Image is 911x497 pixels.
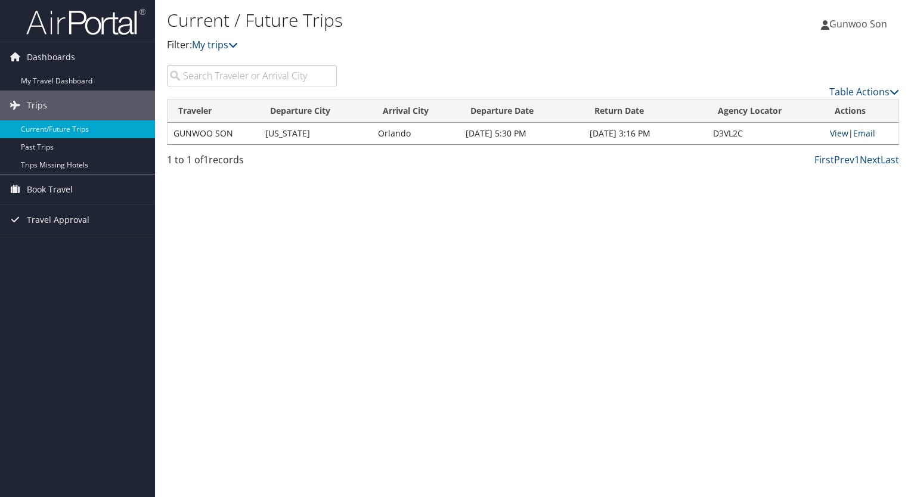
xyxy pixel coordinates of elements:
span: Book Travel [27,175,73,204]
td: | [824,123,898,144]
span: Dashboards [27,42,75,72]
div: 1 to 1 of records [167,153,337,173]
th: Departure Date: activate to sort column descending [460,100,584,123]
th: Agency Locator: activate to sort column ascending [707,100,823,123]
td: [DATE] 5:30 PM [460,123,584,144]
a: My trips [192,38,238,51]
th: Arrival City: activate to sort column ascending [372,100,460,123]
td: GUNWOO SON [168,123,259,144]
td: D3VL2C [707,123,823,144]
a: First [814,153,834,166]
p: Filter: [167,38,655,53]
a: Table Actions [829,85,899,98]
a: Next [860,153,881,166]
span: 1 [203,153,209,166]
img: airportal-logo.png [26,8,145,36]
h1: Current / Future Trips [167,8,655,33]
span: Travel Approval [27,205,89,235]
td: [US_STATE] [259,123,372,144]
span: Gunwoo Son [829,17,887,30]
th: Actions [824,100,898,123]
a: Prev [834,153,854,166]
th: Departure City: activate to sort column ascending [259,100,372,123]
a: 1 [854,153,860,166]
a: Email [853,128,875,139]
a: View [830,128,848,139]
td: [DATE] 3:16 PM [584,123,708,144]
td: Orlando [372,123,460,144]
a: Last [881,153,899,166]
th: Traveler: activate to sort column ascending [168,100,259,123]
a: Gunwoo Son [821,6,899,42]
input: Search Traveler or Arrival City [167,65,337,86]
th: Return Date: activate to sort column ascending [584,100,708,123]
span: Trips [27,91,47,120]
